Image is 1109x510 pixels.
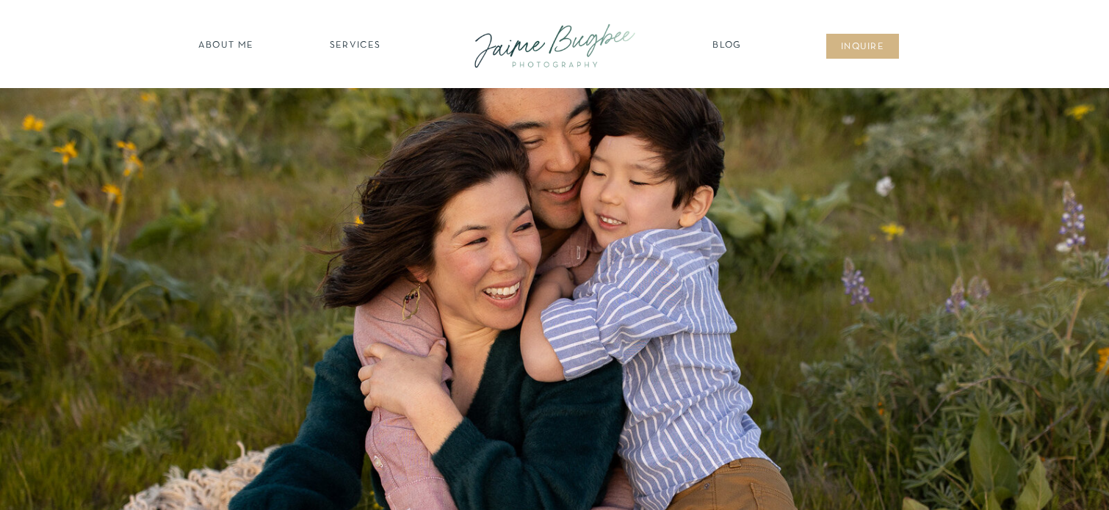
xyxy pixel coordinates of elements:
a: about ME [194,39,258,54]
a: inqUIre [833,40,892,55]
a: SERVICES [314,39,397,54]
a: Blog [709,39,745,54]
